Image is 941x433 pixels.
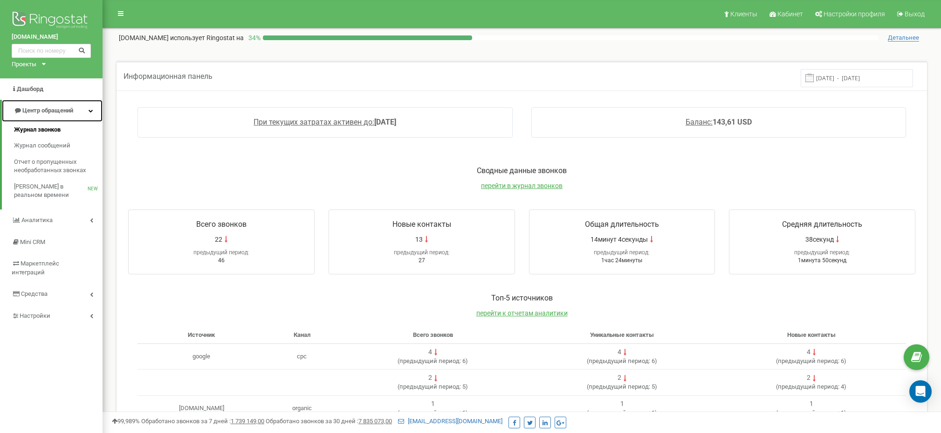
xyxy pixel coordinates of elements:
span: Информационная панель [124,72,213,81]
span: Детальнее [888,34,919,42]
span: Toп-5 источников [491,293,553,302]
a: Отчет о пропущенных необработанных звонках [14,154,103,179]
span: Общая длительность [585,220,659,229]
a: [DOMAIN_NAME] [12,33,91,42]
img: Ringostat logo [12,9,91,33]
span: При текущих затратах активен до: [254,118,374,126]
span: Выход [905,10,925,18]
span: ( 1 ) [587,409,657,416]
span: ( 1 ) [776,409,846,416]
span: предыдущий период: [589,383,650,390]
a: [PERSON_NAME] в реальном времениNEW [14,179,103,203]
span: [PERSON_NAME] в реальном времени [14,182,88,200]
span: Всего звонков [413,331,453,338]
span: Новые контакты [392,220,451,229]
span: 14минут 4секунды [591,235,648,244]
span: ( 6 ) [587,357,657,364]
button: Clip a selection (Select text first) [27,74,170,89]
button: Clip a block [27,89,170,104]
div: 4 [428,348,432,357]
span: Кабинет [777,10,803,18]
input: Поиск по номеру [12,44,91,58]
span: Клиенты [730,10,757,18]
div: Проекты [12,60,36,69]
span: Обработано звонков за 7 дней : [141,418,264,425]
span: предыдущий период: [794,249,850,256]
button: Clip a bookmark [27,59,170,74]
span: предыдущий период: [399,357,461,364]
span: 99,989% [112,418,140,425]
div: 4 [618,348,621,357]
div: 4 [807,348,810,357]
span: Центр обращений [22,107,73,114]
span: использует Ringostat на [170,34,244,42]
span: предыдущий период: [589,357,650,364]
div: Open Intercom Messenger [909,380,932,403]
a: перейти к отчетам аналитики [476,309,568,317]
span: Баланс: [686,118,713,126]
span: Настройки [20,312,50,319]
span: предыдущий период: [589,409,650,416]
div: 2 [807,373,810,383]
span: предыдущий период: [594,249,650,256]
span: Сводные данные звонков [477,166,567,175]
span: Обработано звонков за 30 дней : [266,418,392,425]
div: 2 [428,373,432,383]
div: 1 [431,399,435,409]
span: 27 [419,257,425,264]
span: Дашборд [17,85,43,92]
div: Destination [23,372,169,383]
span: Маркетплейс интеграций [12,260,59,276]
span: 1час 24минуты [601,257,642,264]
td: google [137,343,266,370]
span: 46 [218,257,225,264]
span: Журнал звонков [14,126,61,134]
a: перейти в журнал звонков [481,182,563,189]
a: Баланс:143,61 USD [686,118,752,126]
span: Источник [188,331,215,338]
span: Clip a block [42,93,73,100]
td: cpc [266,343,338,370]
a: При текущих затратах активен до:[DATE] [254,118,396,126]
input: Untitled [24,41,174,59]
span: ( 6 ) [398,357,468,364]
u: 1 739 149,00 [231,418,264,425]
div: 1 [810,399,813,409]
span: xTiles [44,13,61,20]
span: Отчет о пропущенных необработанных звонках [14,158,98,175]
u: 7 835 073,00 [358,418,392,425]
div: 2 [618,373,621,383]
span: Аналитика [21,216,53,223]
span: Канал [294,331,310,338]
span: ( 6 ) [776,357,846,364]
td: [DOMAIN_NAME] [137,395,266,421]
a: Журнал сообщений [14,138,103,154]
span: 13 [415,235,423,244]
span: Clear all and close [113,132,163,143]
a: [EMAIL_ADDRESS][DOMAIN_NAME] [398,418,502,425]
div: 1 [620,399,624,409]
span: Clip a bookmark [42,63,84,70]
span: Уникальные контакты [590,331,654,338]
span: предыдущий период: [778,409,839,416]
span: предыдущий период: [399,383,461,390]
span: предыдущий период: [399,409,461,416]
span: Журнал сообщений [14,141,70,150]
span: ( 4 ) [776,383,846,390]
span: 1минута 50секунд [798,257,846,264]
p: 34 % [244,33,263,42]
a: Центр обращений [2,100,103,122]
span: Всего звонков [196,220,247,229]
span: ( 5 ) [398,383,468,390]
td: organic [266,395,338,421]
span: Clip a selection (Select text first) [42,78,124,85]
a: Журнал звонков [14,122,103,138]
span: предыдущий период: [193,249,249,256]
span: Inbox Panel [38,384,69,396]
span: Clip a screenshot [42,108,85,115]
span: Средняя длительность [782,220,862,229]
span: ( 1 ) [398,409,468,416]
span: предыдущий период: [778,383,839,390]
span: Средства [21,290,48,297]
